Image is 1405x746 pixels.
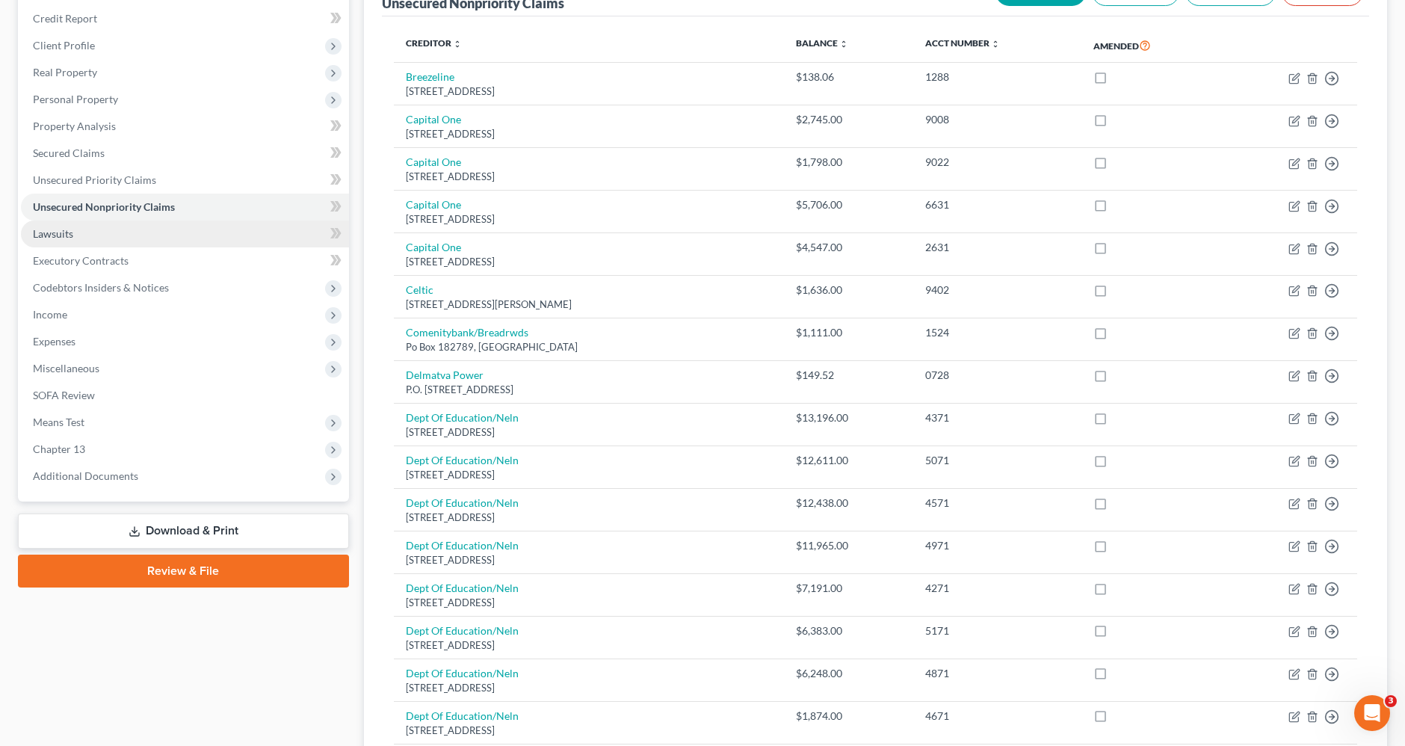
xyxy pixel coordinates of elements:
[406,84,772,99] div: [STREET_ADDRESS]
[406,241,461,253] a: Capital One
[406,582,519,594] a: Dept Of Education/Neln
[406,511,772,525] div: [STREET_ADDRESS]
[406,468,772,482] div: [STREET_ADDRESS]
[406,170,772,184] div: [STREET_ADDRESS]
[33,335,75,348] span: Expenses
[926,112,1069,127] div: 9008
[33,93,118,105] span: Personal Property
[796,581,901,596] div: $7,191.00
[21,194,349,221] a: Unsecured Nonpriority Claims
[406,539,519,552] a: Dept Of Education/Neln
[406,425,772,440] div: [STREET_ADDRESS]
[796,410,901,425] div: $13,196.00
[406,155,461,168] a: Capital One
[1354,695,1390,731] iframe: Intercom live chat
[926,581,1069,596] div: 4271
[796,666,901,681] div: $6,248.00
[33,281,169,294] span: Codebtors Insiders & Notices
[926,410,1069,425] div: 4371
[406,283,433,296] a: Celtic
[926,709,1069,724] div: 4671
[21,247,349,274] a: Executory Contracts
[796,623,901,638] div: $6,383.00
[926,666,1069,681] div: 4871
[453,40,462,49] i: unfold_more
[33,120,116,132] span: Property Analysis
[926,197,1069,212] div: 6631
[926,325,1069,340] div: 1524
[18,555,349,588] a: Review & File
[926,240,1069,255] div: 2631
[21,382,349,409] a: SOFA Review
[406,255,772,269] div: [STREET_ADDRESS]
[406,212,772,226] div: [STREET_ADDRESS]
[406,638,772,653] div: [STREET_ADDRESS]
[926,37,1001,49] a: Acct Number unfold_more
[796,37,848,49] a: Balance unfold_more
[1385,695,1397,707] span: 3
[406,383,772,397] div: P.O. [STREET_ADDRESS]
[406,709,519,722] a: Dept Of Education/Neln
[406,667,519,679] a: Dept Of Education/Neln
[926,496,1069,511] div: 4571
[406,37,462,49] a: Creditor unfold_more
[926,368,1069,383] div: 0728
[406,127,772,141] div: [STREET_ADDRESS]
[926,70,1069,84] div: 1288
[406,113,461,126] a: Capital One
[21,113,349,140] a: Property Analysis
[796,70,901,84] div: $138.06
[406,198,461,211] a: Capital One
[33,227,73,240] span: Lawsuits
[406,624,519,637] a: Dept Of Education/Neln
[796,112,901,127] div: $2,745.00
[406,70,454,83] a: Breezeline
[33,173,156,186] span: Unsecured Priority Claims
[796,453,901,468] div: $12,611.00
[33,389,95,401] span: SOFA Review
[33,416,84,428] span: Means Test
[33,147,105,159] span: Secured Claims
[406,340,772,354] div: Po Box 182789, [GEOGRAPHIC_DATA]
[33,469,138,482] span: Additional Documents
[406,326,528,339] a: Comenitybank/Breadrwds
[796,197,901,212] div: $5,706.00
[406,724,772,738] div: [STREET_ADDRESS]
[33,12,97,25] span: Credit Report
[33,39,95,52] span: Client Profile
[796,538,901,553] div: $11,965.00
[406,411,519,424] a: Dept Of Education/Neln
[926,453,1069,468] div: 5071
[33,443,85,455] span: Chapter 13
[926,283,1069,298] div: 9402
[796,709,901,724] div: $1,874.00
[21,167,349,194] a: Unsecured Priority Claims
[33,66,97,78] span: Real Property
[926,538,1069,553] div: 4971
[796,283,901,298] div: $1,636.00
[796,240,901,255] div: $4,547.00
[406,298,772,312] div: [STREET_ADDRESS][PERSON_NAME]
[406,496,519,509] a: Dept Of Education/Neln
[796,155,901,170] div: $1,798.00
[926,623,1069,638] div: 5171
[406,596,772,610] div: [STREET_ADDRESS]
[21,5,349,32] a: Credit Report
[992,40,1001,49] i: unfold_more
[21,140,349,167] a: Secured Claims
[33,200,175,213] span: Unsecured Nonpriority Claims
[926,155,1069,170] div: 9022
[796,368,901,383] div: $149.52
[1081,28,1220,63] th: Amended
[33,254,129,267] span: Executory Contracts
[33,362,99,374] span: Miscellaneous
[33,308,67,321] span: Income
[406,553,772,567] div: [STREET_ADDRESS]
[406,681,772,695] div: [STREET_ADDRESS]
[406,454,519,466] a: Dept Of Education/Neln
[18,514,349,549] a: Download & Print
[796,325,901,340] div: $1,111.00
[839,40,848,49] i: unfold_more
[406,369,484,381] a: Delmatva Power
[796,496,901,511] div: $12,438.00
